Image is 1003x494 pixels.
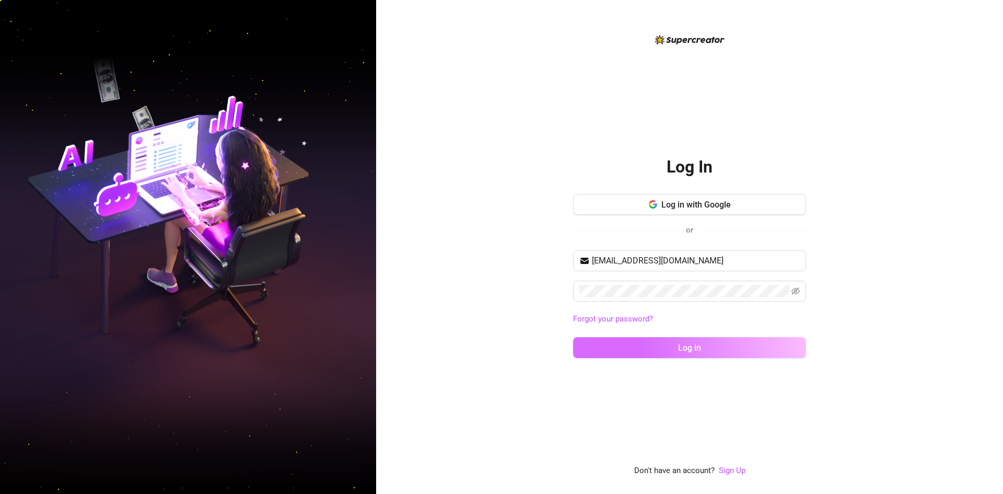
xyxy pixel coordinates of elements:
input: Your email [592,255,800,267]
button: Log in with Google [573,194,806,215]
a: Sign Up [719,466,745,475]
h2: Log In [667,156,713,178]
span: eye-invisible [791,287,800,295]
span: Log in with Google [661,200,731,210]
a: Sign Up [719,465,745,477]
span: or [686,225,693,235]
span: Don't have an account? [634,465,715,477]
a: Forgot your password? [573,313,806,326]
button: Log in [573,337,806,358]
img: logo-BBDzfeDw.svg [655,35,725,44]
span: Log in [678,343,701,353]
a: Forgot your password? [573,314,653,324]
